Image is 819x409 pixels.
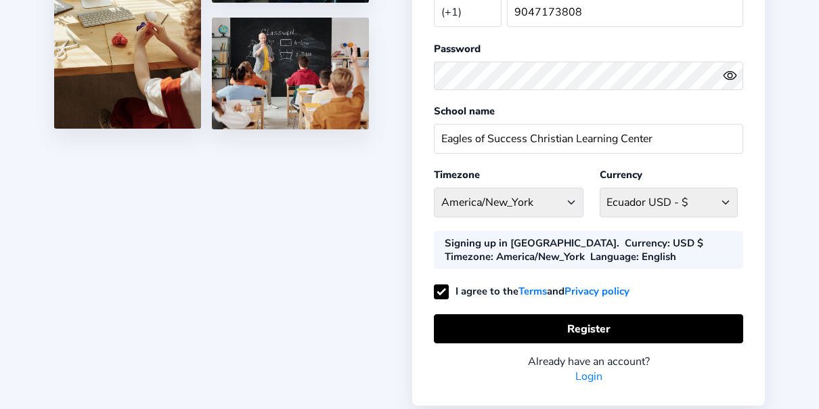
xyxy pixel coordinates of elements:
b: Currency [625,236,667,250]
label: School name [434,104,495,118]
a: Login [575,369,602,384]
input: School name [434,124,743,153]
a: Privacy policy [565,283,629,300]
div: : English [590,250,676,263]
div: Signing up in [GEOGRAPHIC_DATA]. [445,236,619,250]
div: : USD $ [625,236,703,250]
label: Timezone [434,168,480,181]
b: Language [590,250,636,263]
img: 5.png [212,18,369,129]
button: eye outlineeye off outline [723,68,743,83]
label: I agree to the and [434,284,629,298]
button: Register [434,314,743,343]
label: Password [434,42,481,56]
a: Terms [518,283,547,300]
div: Already have an account? [434,354,743,369]
ion-icon: eye outline [723,68,737,83]
label: Currency [600,168,642,181]
b: Timezone [445,250,491,263]
div: : America/New_York [445,250,585,263]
